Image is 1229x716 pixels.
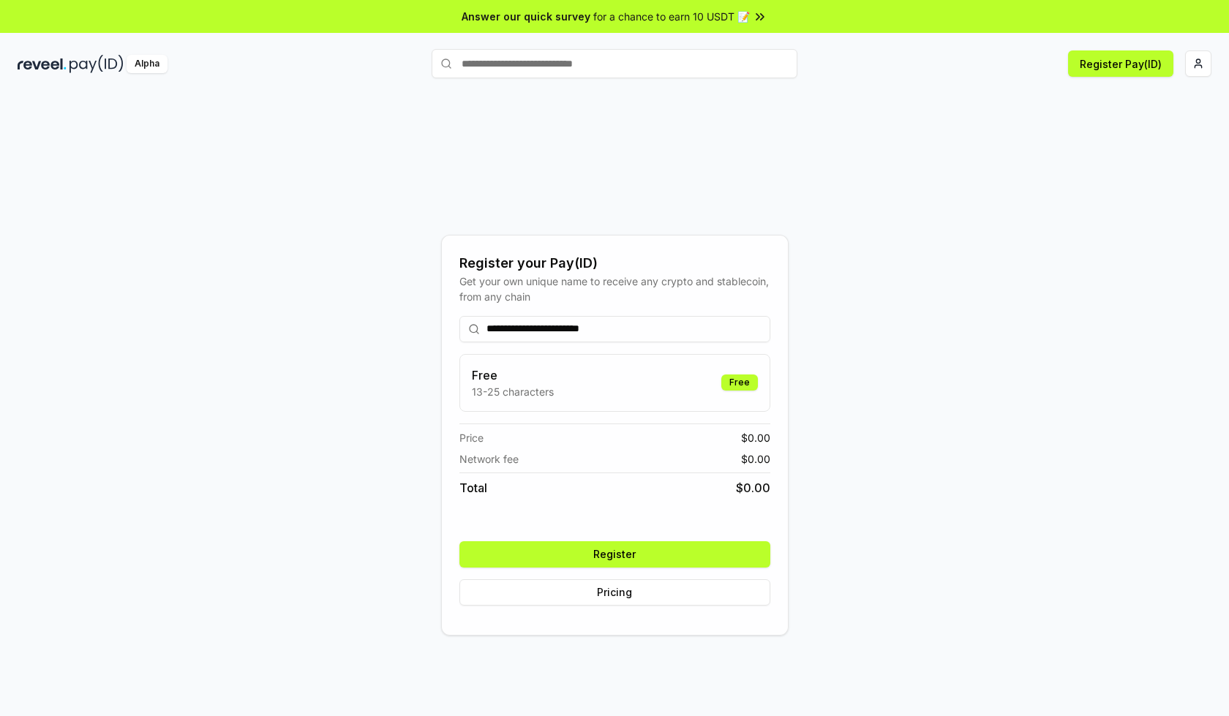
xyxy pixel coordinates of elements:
div: Alpha [127,55,168,73]
img: pay_id [69,55,124,73]
span: $ 0.00 [736,479,770,497]
span: Answer our quick survey [462,9,590,24]
h3: Free [472,366,554,384]
button: Register Pay(ID) [1068,50,1173,77]
span: for a chance to earn 10 USDT 📝 [593,9,750,24]
p: 13-25 characters [472,384,554,399]
div: Get your own unique name to receive any crypto and stablecoin, from any chain [459,274,770,304]
span: $ 0.00 [741,430,770,445]
div: Register your Pay(ID) [459,253,770,274]
span: Total [459,479,487,497]
span: Price [459,430,484,445]
img: reveel_dark [18,55,67,73]
button: Register [459,541,770,568]
span: $ 0.00 [741,451,770,467]
div: Free [721,374,758,391]
span: Network fee [459,451,519,467]
button: Pricing [459,579,770,606]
